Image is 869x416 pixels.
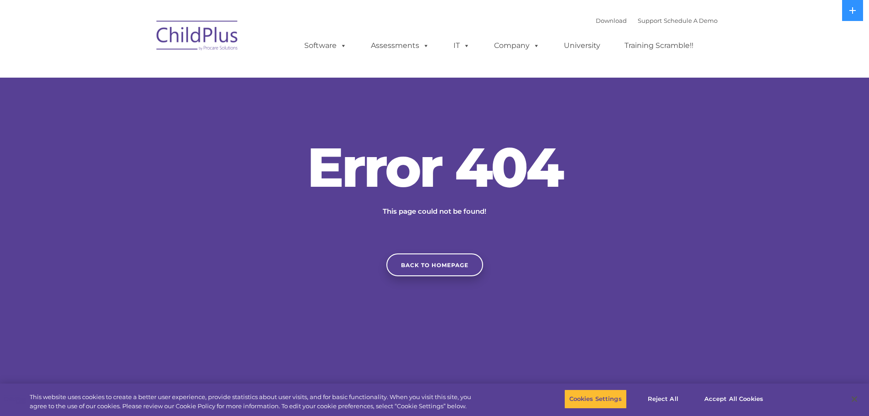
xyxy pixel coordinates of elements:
a: Training Scramble!! [615,37,702,55]
a: Schedule A Demo [664,17,718,24]
a: Back to homepage [386,253,483,276]
font: | [596,17,718,24]
p: This page could not be found! [339,206,531,217]
img: ChildPlus by Procare Solutions [152,14,243,60]
a: Assessments [362,37,438,55]
button: Cookies Settings [564,390,627,409]
a: IT [444,37,479,55]
a: University [555,37,609,55]
div: This website uses cookies to create a better user experience, provide statistics about user visit... [30,393,478,411]
a: Company [485,37,549,55]
a: Software [295,37,356,55]
button: Accept All Cookies [699,390,768,409]
button: Reject All [635,390,692,409]
h2: Error 404 [298,140,572,195]
button: Close [844,389,864,409]
a: Support [638,17,662,24]
a: Download [596,17,627,24]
